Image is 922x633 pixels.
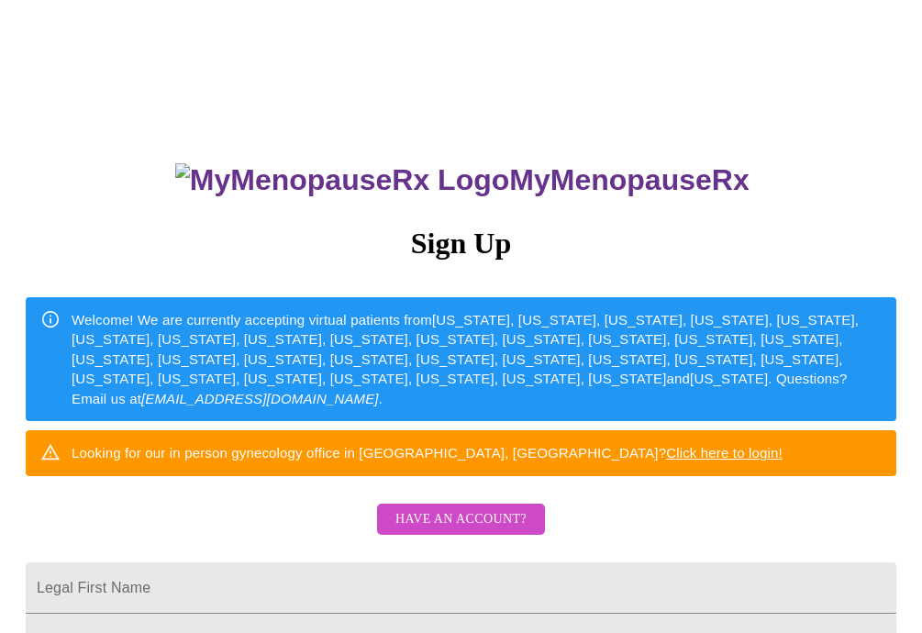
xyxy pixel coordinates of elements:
[175,163,509,197] img: MyMenopauseRx Logo
[72,436,783,470] div: Looking for our in person gynecology office in [GEOGRAPHIC_DATA], [GEOGRAPHIC_DATA]?
[395,508,527,531] span: Have an account?
[372,524,550,539] a: Have an account?
[377,504,545,536] button: Have an account?
[28,163,897,197] h3: MyMenopauseRx
[72,303,882,416] div: Welcome! We are currently accepting virtual patients from [US_STATE], [US_STATE], [US_STATE], [US...
[666,445,783,461] a: Click here to login!
[141,391,379,406] em: [EMAIL_ADDRESS][DOMAIN_NAME]
[26,227,896,261] h3: Sign Up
